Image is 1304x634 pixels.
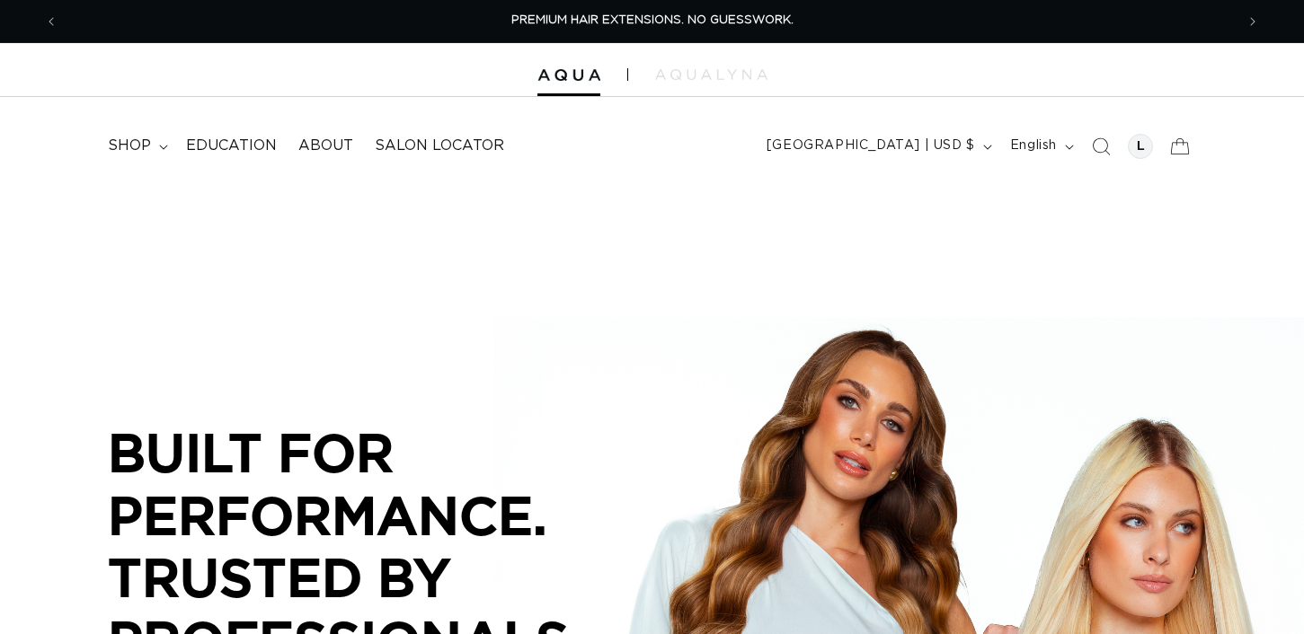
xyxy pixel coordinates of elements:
span: About [298,136,353,155]
summary: shop [97,126,175,166]
span: Salon Locator [375,136,504,155]
span: English [1010,136,1057,155]
a: Education [175,126,288,166]
a: Salon Locator [364,126,515,166]
summary: Search [1081,127,1121,166]
span: PREMIUM HAIR EXTENSIONS. NO GUESSWORK. [511,14,794,26]
img: Aqua Hair Extensions [537,69,600,82]
span: shop [108,136,151,155]
span: Education [186,136,277,155]
button: [GEOGRAPHIC_DATA] | USD $ [756,129,999,163]
button: Next announcement [1233,4,1273,39]
button: English [999,129,1081,163]
a: About [288,126,364,166]
span: [GEOGRAPHIC_DATA] | USD $ [767,136,975,155]
button: Previous announcement [31,4,71,39]
img: aqualyna.com [655,69,767,80]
